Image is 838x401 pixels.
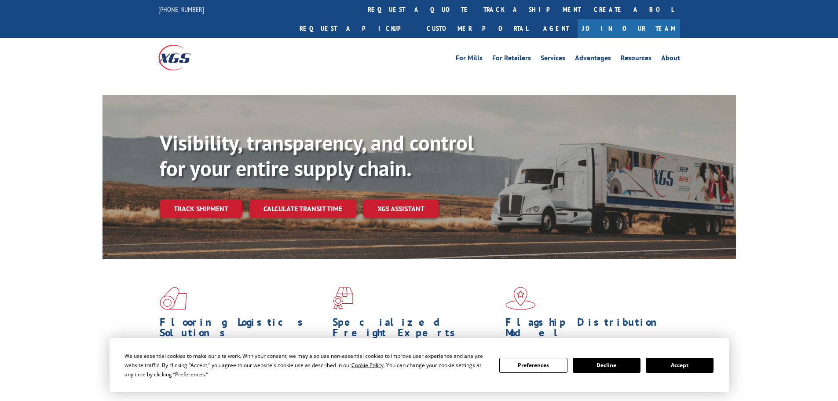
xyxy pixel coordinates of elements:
[578,19,680,38] a: Join Our Team
[499,358,567,373] button: Preferences
[456,55,483,64] a: For Mills
[175,371,205,378] span: Preferences
[661,55,680,64] a: About
[505,317,672,342] h1: Flagship Distribution Model
[492,55,531,64] a: For Retailers
[160,287,187,310] img: xgs-icon-total-supply-chain-intelligence-red
[293,19,420,38] a: Request a pickup
[575,55,611,64] a: Advantages
[420,19,534,38] a: Customer Portal
[160,199,242,218] a: Track shipment
[249,199,356,218] a: Calculate transit time
[646,358,714,373] button: Accept
[621,55,651,64] a: Resources
[158,5,204,14] a: [PHONE_NUMBER]
[333,317,499,342] h1: Specialized Freight Experts
[534,19,578,38] a: Agent
[124,351,489,379] div: We use essential cookies to make our site work. With your consent, we may also use non-essential ...
[333,287,353,310] img: xgs-icon-focused-on-flooring-red
[160,317,326,342] h1: Flooring Logistics Solutions
[505,287,536,310] img: xgs-icon-flagship-distribution-model-red
[363,199,439,218] a: XGS ASSISTANT
[110,338,729,392] div: Cookie Consent Prompt
[351,361,384,369] span: Cookie Policy
[573,358,640,373] button: Decline
[160,129,474,182] b: Visibility, transparency, and control for your entire supply chain.
[541,55,565,64] a: Services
